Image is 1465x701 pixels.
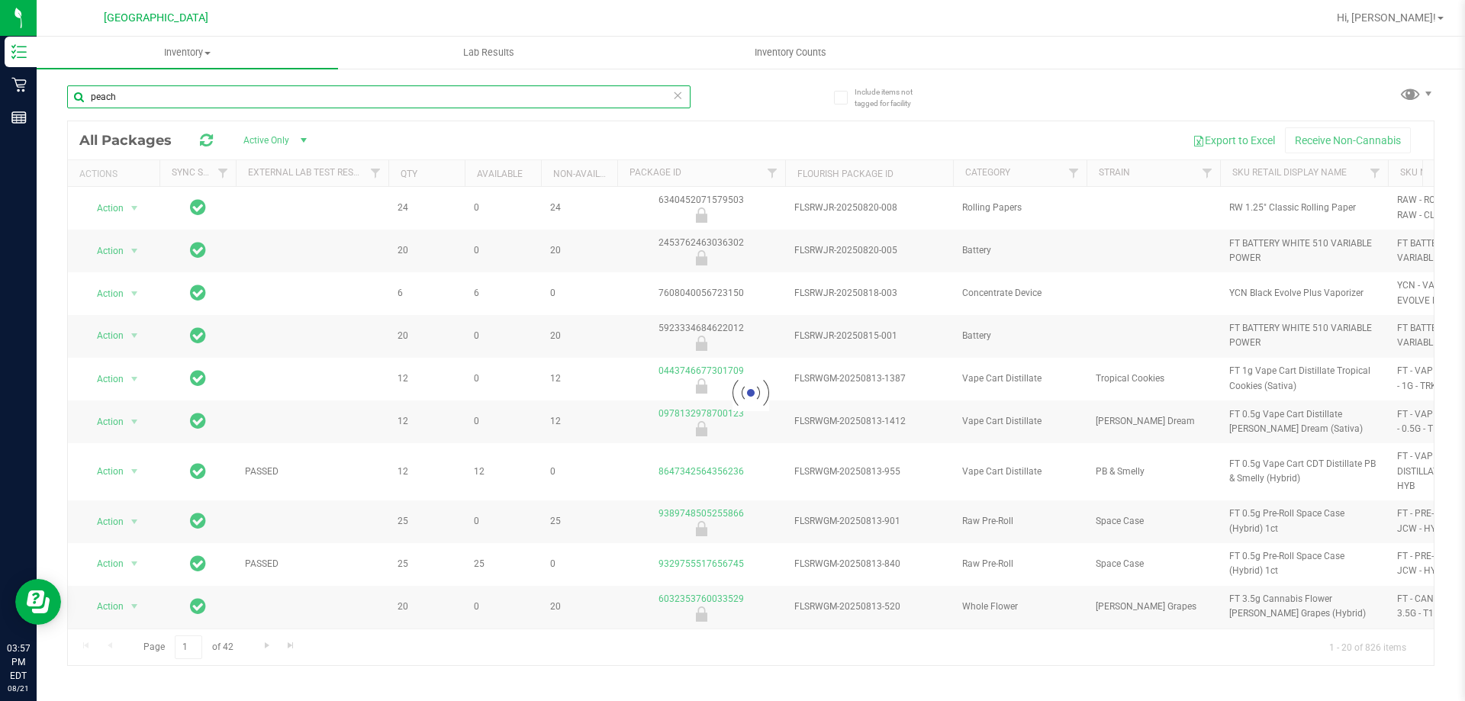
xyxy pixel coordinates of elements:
[104,11,208,24] span: [GEOGRAPHIC_DATA]
[67,85,691,108] input: Search Package ID, Item Name, SKU, Lot or Part Number...
[443,46,535,59] span: Lab Results
[37,37,338,69] a: Inventory
[37,46,338,59] span: Inventory
[11,110,27,125] inline-svg: Reports
[11,44,27,59] inline-svg: Inventory
[338,37,639,69] a: Lab Results
[7,683,30,694] p: 08/21
[11,77,27,92] inline-svg: Retail
[7,642,30,683] p: 03:57 PM EDT
[672,85,683,105] span: Clear
[15,579,61,625] iframe: Resource center
[855,86,931,109] span: Include items not tagged for facility
[1337,11,1436,24] span: Hi, [PERSON_NAME]!
[734,46,847,59] span: Inventory Counts
[639,37,941,69] a: Inventory Counts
